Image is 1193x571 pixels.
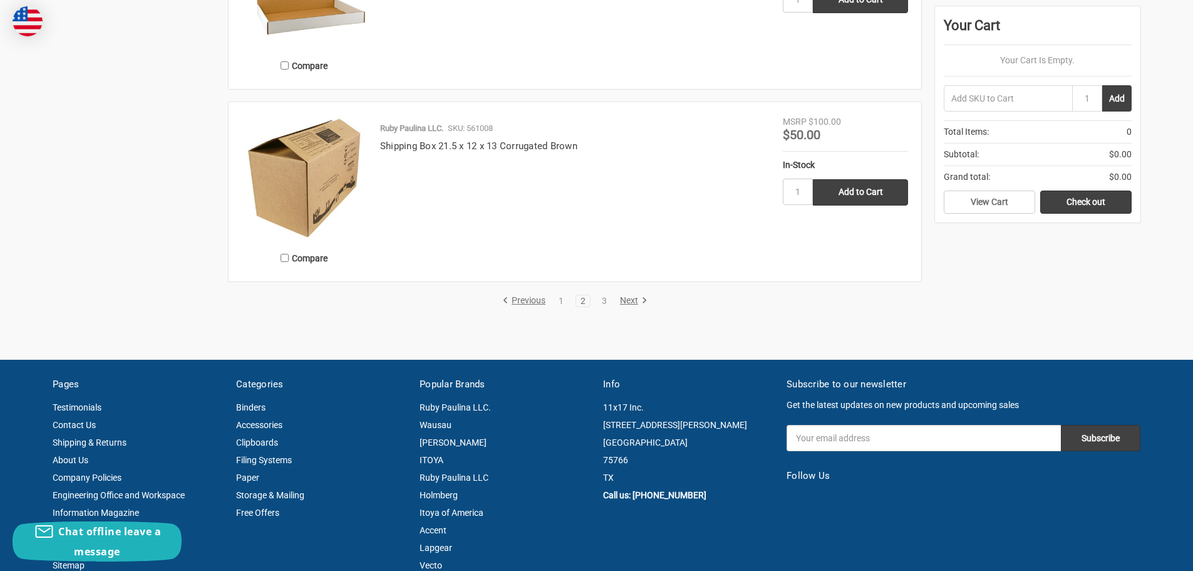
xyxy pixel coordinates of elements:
[380,122,443,135] p: Ruby Paulina LLC.
[1109,170,1132,184] span: $0.00
[236,490,304,500] a: Storage & Mailing
[787,469,1140,483] h5: Follow Us
[1090,537,1193,571] iframe: Google Customer Reviews
[944,15,1132,45] div: Your Cart
[420,508,483,518] a: Itoya of America
[420,560,442,570] a: Vecto
[281,61,289,70] input: Compare
[808,117,841,127] span: $100.00
[783,115,807,128] div: MSRP
[1040,191,1132,214] a: Check out
[13,6,43,36] img: duty and tax information for United States
[1102,85,1132,112] button: Add
[53,490,185,518] a: Engineering Office and Workspace Information Magazine
[787,377,1140,392] h5: Subscribe to our newsletter
[58,525,161,558] span: Chat offline leave a message
[783,127,820,142] span: $50.00
[236,377,406,392] h5: Categories
[420,473,488,483] a: Ruby Paulina LLC
[1061,425,1140,451] input: Subscribe
[236,402,266,412] a: Binders
[420,490,458,500] a: Holmberg
[420,402,491,412] a: Ruby Paulina LLC.
[420,525,447,535] a: Accent
[616,295,648,306] a: Next
[944,170,990,184] span: Grand total:
[420,377,590,392] h5: Popular Brands
[236,508,279,518] a: Free Offers
[783,159,908,172] div: In-Stock
[236,473,259,483] a: Paper
[554,296,568,305] a: 1
[944,191,1035,214] a: View Cart
[787,399,1140,412] p: Get the latest updates on new products and upcoming sales
[13,521,182,562] button: Chat offline leave a message
[281,254,289,262] input: Compare
[53,473,121,483] a: Company Policies
[53,402,101,412] a: Testimonials
[53,420,96,430] a: Contact Us
[597,296,611,305] a: 3
[53,560,85,570] a: Sitemap
[236,437,278,448] a: Clipboards
[420,543,452,553] a: Lapgear
[242,115,367,241] img: Shipping Box 21.5 x 12 x 13 Corrugated Brown
[420,455,443,465] a: ITOYA
[53,455,88,465] a: About Us
[603,399,773,486] address: 11x17 Inc. [STREET_ADDRESS][PERSON_NAME] [GEOGRAPHIC_DATA] 75766 TX
[787,425,1061,451] input: Your email address
[420,437,487,448] a: [PERSON_NAME]
[502,295,550,306] a: Previous
[944,54,1132,67] p: Your Cart Is Empty.
[576,296,590,305] a: 2
[242,55,367,76] label: Compare
[603,490,706,500] a: Call us: [PHONE_NUMBER]
[944,85,1072,112] input: Add SKU to Cart
[242,248,367,268] label: Compare
[944,125,989,139] span: Total Items:
[236,455,292,465] a: Filing Systems
[53,437,127,448] a: Shipping & Returns
[448,122,493,135] p: SKU: 561008
[420,420,452,430] a: Wausau
[1109,148,1132,161] span: $0.00
[236,420,282,430] a: Accessories
[944,148,979,161] span: Subtotal:
[603,377,773,392] h5: Info
[1127,125,1132,139] span: 0
[53,377,223,392] h5: Pages
[813,179,908,206] input: Add to Cart
[380,140,577,152] a: Shipping Box 21.5 x 12 x 13 Corrugated Brown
